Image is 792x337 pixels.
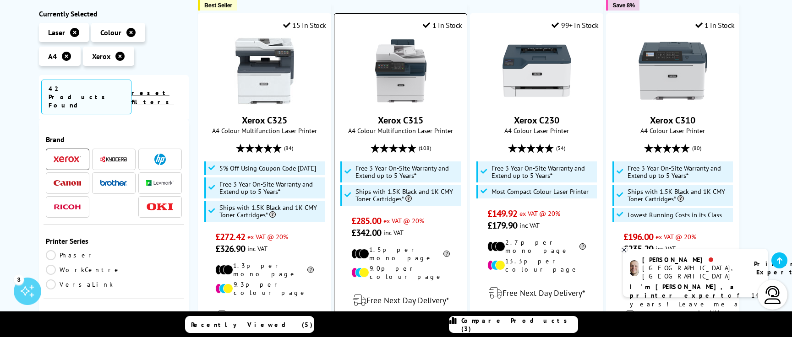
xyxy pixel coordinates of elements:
[630,260,639,276] img: ashley-livechat.png
[46,135,182,144] div: Brand
[764,286,782,304] img: user-headset-light.svg
[487,257,586,273] li: 13.3p per colour page
[355,165,459,179] span: Free 3 Year On-Site Warranty and Extend up to 5 Years*
[351,246,450,262] li: 1.5p per mono page
[492,165,595,179] span: Free 3 Year On-Site Warranty and Extend up to 5 Years*
[351,227,381,239] span: £342.00
[54,180,81,186] img: Canon
[215,262,314,278] li: 1.3p per mono page
[628,165,731,179] span: Free 3 Year On-Site Warranty and Extend up to 5 Years*
[630,283,737,300] b: I'm [PERSON_NAME], a printer expert
[41,80,131,114] span: 42 Products Found
[556,139,565,157] span: (54)
[100,28,121,37] span: Colour
[487,238,586,255] li: 2.7p per mono page
[204,2,232,9] span: Best Seller
[552,21,598,30] div: 99+ In Stock
[461,316,578,333] span: Compare Products (3)
[247,244,268,253] span: inc VAT
[355,188,459,203] span: Ships with 1.5K Black and 1K CMY Toner Cartridges*
[54,154,81,165] a: Xerox
[519,209,560,218] span: ex VAT @ 20%
[366,37,435,105] img: Xerox C315
[92,52,110,61] span: Xerox
[48,28,65,37] span: Laser
[39,9,189,18] div: Currently Selected
[100,156,127,163] img: Kyocera
[339,288,462,313] div: modal_delivery
[146,203,174,211] img: OKI
[230,37,299,105] img: Xerox C325
[54,156,81,163] img: Xerox
[692,139,701,157] span: (80)
[695,21,735,30] div: 1 In Stock
[449,316,578,333] a: Compare Products (3)
[650,114,695,126] a: Xerox C310
[339,126,462,135] span: A4 Colour Multifunction Laser Printer
[642,256,743,264] div: [PERSON_NAME]
[219,165,316,172] span: 5% Off Using Coupon Code [DATE]
[219,204,323,219] span: Ships with 1.5K Black and 1K CMY Toner Cartridges*
[146,177,174,189] a: Lexmark
[503,98,571,107] a: Xerox C230
[131,89,174,106] a: reset filters
[191,321,313,329] span: Recently Viewed (5)
[519,221,540,230] span: inc VAT
[351,215,381,227] span: £285.00
[48,52,57,61] span: A4
[628,211,722,219] span: Lowest Running Costs in its Class
[383,216,424,225] span: ex VAT @ 20%
[642,264,743,280] div: [GEOGRAPHIC_DATA], [GEOGRAPHIC_DATA]
[100,180,127,186] img: Brother
[503,37,571,105] img: Xerox C230
[623,243,653,255] span: £235.20
[423,21,462,30] div: 1 In Stock
[351,264,450,281] li: 9.0p per colour page
[383,228,404,237] span: inc VAT
[203,304,326,329] div: modal_delivery
[475,280,598,306] div: modal_delivery
[215,243,245,255] span: £326.90
[46,279,114,289] a: VersaLink
[487,208,517,219] span: £149.92
[366,98,435,107] a: Xerox C315
[419,139,431,157] span: (108)
[100,154,127,165] a: Kyocera
[612,2,634,9] span: Save 8%
[284,139,293,157] span: (84)
[242,114,287,126] a: Xerox C325
[639,37,707,105] img: Xerox C310
[230,98,299,107] a: Xerox C325
[630,283,761,326] p: of 14 years! Leave me a message and I'll respond ASAP
[655,244,676,253] span: inc VAT
[146,201,174,213] a: OKI
[146,154,174,165] a: HP
[146,181,174,186] img: Lexmark
[655,232,696,241] span: ex VAT @ 20%
[54,177,81,189] a: Canon
[247,232,288,241] span: ex VAT @ 20%
[46,236,182,246] div: Printer Series
[628,188,731,203] span: Ships with 1.5K Black and 1K CMY Toner Cartridges*
[46,265,121,275] a: WorkCentre
[487,219,517,231] span: £179.90
[46,310,182,320] div: Category
[46,250,114,260] a: Phaser
[475,126,598,135] span: A4 Colour Laser Printer
[185,316,314,333] a: Recently Viewed (5)
[54,201,81,213] a: Ricoh
[100,177,127,189] a: Brother
[215,280,314,297] li: 9.3p per colour page
[215,231,245,243] span: £272.42
[639,98,707,107] a: Xerox C310
[203,126,326,135] span: A4 Colour Multifunction Laser Printer
[154,154,166,165] img: HP
[492,188,589,195] span: Most Compact Colour Laser Printer
[623,231,653,243] span: £196.00
[54,204,81,209] img: Ricoh
[611,126,734,135] span: A4 Colour Laser Printer
[14,274,24,284] div: 3
[514,114,559,126] a: Xerox C230
[378,114,423,126] a: Xerox C315
[283,21,326,30] div: 15 In Stock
